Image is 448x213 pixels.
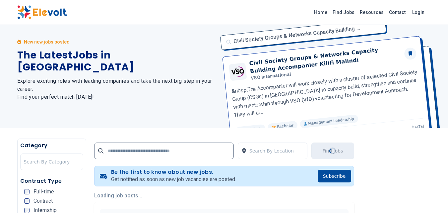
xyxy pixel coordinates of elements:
[33,198,53,204] span: Contract
[24,189,30,194] input: Full-time
[17,5,67,19] img: Elevolt
[415,181,448,213] iframe: Chat Widget
[311,7,330,18] a: Home
[408,6,428,19] a: Login
[33,189,54,194] span: Full-time
[111,175,236,183] p: Get notified as soon as new job vacancies are posted.
[311,143,354,159] button: Find JobsLoading...
[330,7,357,18] a: Find Jobs
[328,147,337,155] div: Loading...
[20,142,83,150] h5: Category
[17,49,216,73] h1: The Latest Jobs in [GEOGRAPHIC_DATA]
[357,7,386,18] a: Resources
[24,208,30,213] input: Internship
[94,192,354,200] p: Loading job posts...
[24,198,30,204] input: Contract
[111,169,236,175] h4: Be the first to know about new jobs.
[33,208,57,213] span: Internship
[17,77,216,101] h2: Explore exciting roles with leading companies and take the next big step in your career. Find you...
[20,177,83,185] h5: Contract Type
[24,39,70,45] p: New new jobs posted
[386,7,408,18] a: Contact
[318,170,351,182] button: Subscribe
